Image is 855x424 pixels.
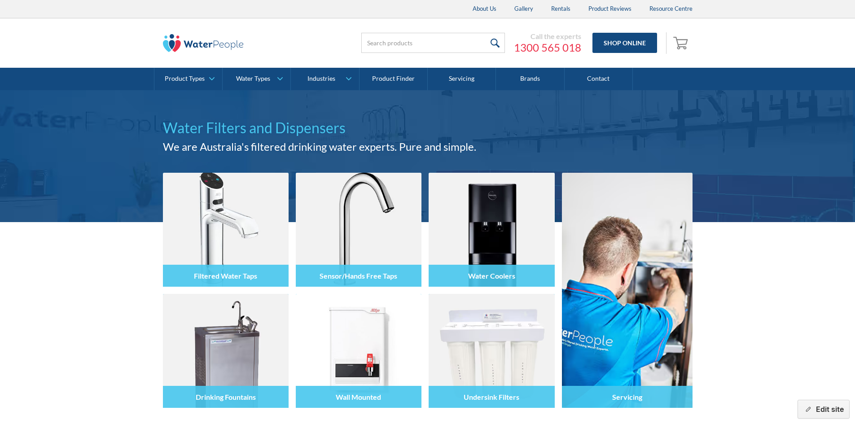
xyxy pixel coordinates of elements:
input: Search products [361,33,505,53]
h4: Undersink Filters [464,393,519,401]
h4: Wall Mounted [336,393,381,401]
a: Product Types [154,68,222,90]
img: Sensor/Hands Free Taps [296,173,421,287]
h4: Servicing [612,393,642,401]
img: Water Coolers [429,173,554,287]
a: Brands [496,68,564,90]
a: Servicing [562,173,693,408]
img: The Water People [163,34,244,52]
h4: Filtered Water Taps [194,271,257,280]
h4: Sensor/Hands Free Taps [320,271,397,280]
h4: Water Coolers [468,271,515,280]
a: Shop Online [592,33,657,53]
h4: Drinking Fountains [196,393,256,401]
img: Filtered Water Taps [163,173,289,287]
img: Wall Mounted [296,294,421,408]
img: Undersink Filters [429,294,554,408]
img: shopping cart [673,35,690,50]
div: Industries [307,75,335,83]
a: Product Finder [360,68,428,90]
a: 1300 565 018 [514,41,581,54]
a: Water Types [223,68,290,90]
iframe: podium webchat widget bubble [783,379,855,424]
a: Open empty cart [671,32,693,54]
a: Industries [291,68,359,90]
img: Drinking Fountains [163,294,289,408]
div: Product Types [165,75,205,83]
a: Contact [565,68,633,90]
div: Call the experts [514,32,581,41]
a: Servicing [428,68,496,90]
button: Edit site [798,400,850,419]
div: Water Types [236,75,270,83]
